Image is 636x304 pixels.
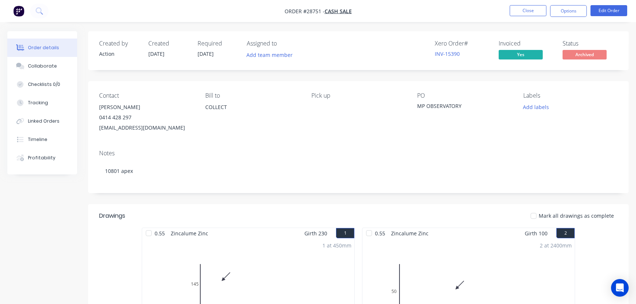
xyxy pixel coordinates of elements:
[152,228,168,239] span: 0.55
[99,102,194,112] div: [PERSON_NAME]
[7,130,77,149] button: Timeline
[99,211,125,220] div: Drawings
[499,40,554,47] div: Invoiced
[7,39,77,57] button: Order details
[28,44,59,51] div: Order details
[168,228,211,239] span: Zincalume Zinc
[7,94,77,112] button: Tracking
[198,40,238,47] div: Required
[99,102,194,133] div: [PERSON_NAME]0414 428 297[EMAIL_ADDRESS][DOMAIN_NAME]
[336,228,354,238] button: 1
[205,102,300,112] div: COLLECT
[28,99,48,106] div: Tracking
[523,92,618,99] div: Labels
[28,118,59,124] div: Linked Orders
[499,50,543,59] span: Yes
[325,8,352,15] a: CASH SALE
[148,50,165,57] span: [DATE]
[539,212,614,220] span: Mark all drawings as complete
[611,279,629,297] div: Open Intercom Messenger
[28,136,47,143] div: Timeline
[13,6,24,17] img: Factory
[525,228,548,239] span: Girth 100
[388,228,431,239] span: Zincalume Zinc
[435,40,490,47] div: Xero Order #
[99,40,140,47] div: Created by
[311,92,406,99] div: Pick up
[205,102,300,126] div: COLLECT
[99,150,618,157] div: Notes
[322,242,351,249] div: 1 at 450mm
[435,50,460,57] a: INV-15390
[417,102,509,112] div: MP OBSERVATORY
[372,228,388,239] span: 0.55
[7,75,77,94] button: Checklists 0/0
[563,50,607,59] span: Archived
[285,8,325,15] span: Order #28751 -
[510,5,546,16] button: Close
[563,40,618,47] div: Status
[99,50,140,58] div: Action
[519,102,553,112] button: Add labels
[550,5,587,17] button: Options
[7,57,77,75] button: Collaborate
[556,228,575,238] button: 2
[247,40,320,47] div: Assigned to
[7,149,77,167] button: Profitability
[99,112,194,123] div: 0414 428 297
[28,63,57,69] div: Collaborate
[7,112,77,130] button: Linked Orders
[590,5,627,16] button: Edit Order
[99,92,194,99] div: Contact
[198,50,214,57] span: [DATE]
[99,160,618,182] div: 10801 apex
[417,92,512,99] div: PO
[243,50,297,60] button: Add team member
[247,50,297,60] button: Add team member
[148,40,189,47] div: Created
[99,123,194,133] div: [EMAIL_ADDRESS][DOMAIN_NAME]
[540,242,572,249] div: 2 at 2400mm
[28,155,55,161] div: Profitability
[28,81,60,88] div: Checklists 0/0
[304,228,327,239] span: Girth 230
[205,92,300,99] div: Bill to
